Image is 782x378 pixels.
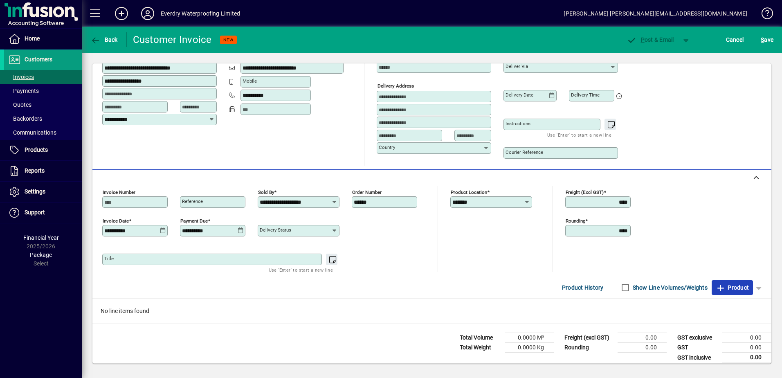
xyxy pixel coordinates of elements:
[90,36,118,43] span: Back
[92,299,771,324] div: No line items found
[622,32,678,47] button: Post & Email
[506,121,530,126] mat-label: Instructions
[506,92,533,98] mat-label: Delivery date
[243,78,257,84] mat-label: Mobile
[8,101,31,108] span: Quotes
[8,88,39,94] span: Payments
[8,74,34,80] span: Invoices
[25,56,52,63] span: Customers
[566,218,585,224] mat-label: Rounding
[30,252,52,258] span: Package
[712,280,753,295] button: Product
[4,29,82,49] a: Home
[103,218,129,224] mat-label: Invoice date
[564,7,747,20] div: [PERSON_NAME] [PERSON_NAME][EMAIL_ADDRESS][DOMAIN_NAME]
[8,129,56,136] span: Communications
[4,112,82,126] a: Backorders
[25,209,45,216] span: Support
[506,63,528,69] mat-label: Deliver via
[25,188,45,195] span: Settings
[25,146,48,153] span: Products
[108,6,135,21] button: Add
[560,333,618,343] td: Freight (excl GST)
[505,343,554,353] td: 0.0000 Kg
[761,36,764,43] span: S
[562,281,604,294] span: Product History
[618,333,667,343] td: 0.00
[4,202,82,223] a: Support
[161,7,240,20] div: Everdry Waterproofing Limited
[4,161,82,181] a: Reports
[182,198,203,204] mat-label: Reference
[379,144,395,150] mat-label: Country
[559,280,607,295] button: Product History
[631,283,708,292] label: Show Line Volumes/Weights
[456,343,505,353] td: Total Weight
[4,126,82,139] a: Communications
[260,227,291,233] mat-label: Delivery status
[352,189,382,195] mat-label: Order number
[133,33,212,46] div: Customer Invoice
[673,343,722,353] td: GST
[627,36,674,43] span: ost & Email
[4,98,82,112] a: Quotes
[180,218,208,224] mat-label: Payment due
[641,36,645,43] span: P
[4,70,82,84] a: Invoices
[560,343,618,353] td: Rounding
[23,234,59,241] span: Financial Year
[258,189,274,195] mat-label: Sold by
[104,256,114,261] mat-label: Title
[25,35,40,42] span: Home
[722,353,771,363] td: 0.00
[456,333,505,343] td: Total Volume
[103,189,135,195] mat-label: Invoice number
[724,32,746,47] button: Cancel
[135,6,161,21] button: Profile
[761,33,773,46] span: ave
[566,189,604,195] mat-label: Freight (excl GST)
[451,189,487,195] mat-label: Product location
[726,33,744,46] span: Cancel
[506,149,543,155] mat-label: Courier Reference
[547,130,611,139] mat-hint: Use 'Enter' to start a new line
[82,32,127,47] app-page-header-button: Back
[618,343,667,353] td: 0.00
[722,343,771,353] td: 0.00
[88,32,120,47] button: Back
[673,353,722,363] td: GST inclusive
[571,92,600,98] mat-label: Delivery time
[8,115,42,122] span: Backorders
[4,140,82,160] a: Products
[673,333,722,343] td: GST exclusive
[505,333,554,343] td: 0.0000 M³
[223,37,234,43] span: NEW
[4,84,82,98] a: Payments
[716,281,749,294] span: Product
[755,2,772,28] a: Knowledge Base
[4,182,82,202] a: Settings
[759,32,775,47] button: Save
[269,265,333,274] mat-hint: Use 'Enter' to start a new line
[722,333,771,343] td: 0.00
[25,167,45,174] span: Reports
